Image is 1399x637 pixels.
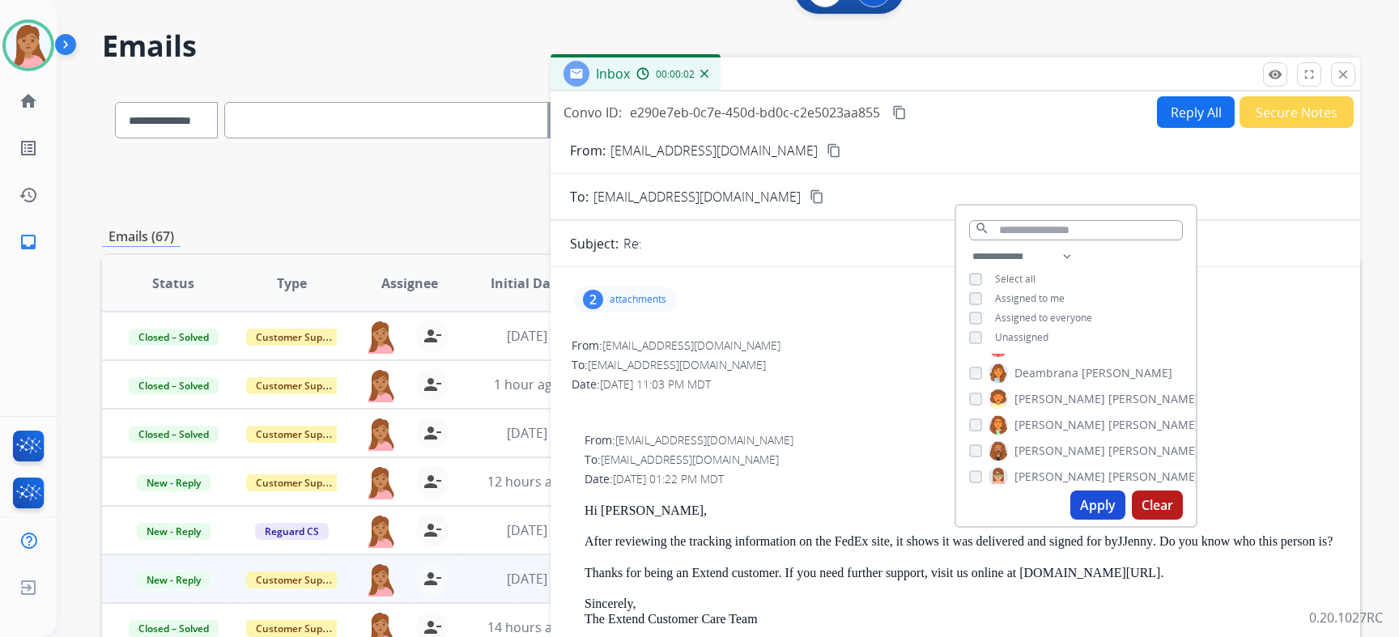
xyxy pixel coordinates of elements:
[1118,534,1154,548] strong: JJenny
[1157,96,1235,128] button: Reply All
[1108,391,1199,407] span: [PERSON_NAME]
[892,105,907,120] mat-icon: content_copy
[423,569,442,588] mat-icon: person_remove
[656,68,695,81] span: 00:00:02
[423,375,442,394] mat-icon: person_remove
[137,474,210,491] span: New - Reply
[1268,67,1282,82] mat-icon: remove_red_eye
[995,272,1035,286] span: Select all
[19,138,38,158] mat-icon: list_alt
[593,187,801,206] span: [EMAIL_ADDRESS][DOMAIN_NAME]
[1014,417,1105,433] span: [PERSON_NAME]
[623,234,642,253] p: Re:
[570,141,606,160] p: From:
[810,189,824,204] mat-icon: content_copy
[364,417,397,451] img: agent-avatar
[585,534,1339,549] p: After reviewing the tracking information on the FedEx site, it shows it was delivered and signed ...
[610,141,818,160] p: [EMAIL_ADDRESS][DOMAIN_NAME]
[102,227,181,247] p: Emails (67)
[585,566,1339,580] p: Thanks for being an Extend customer. If you need further support, visit us online at [DOMAIN_NAME...
[601,452,779,467] span: [EMAIL_ADDRESS][DOMAIN_NAME]
[1014,391,1105,407] span: [PERSON_NAME]
[1014,469,1105,485] span: [PERSON_NAME]
[585,597,1339,626] p: Sincerely, The Extend Customer Care Team
[630,104,880,121] span: e290e7eb-0c7e-450d-bd0c-c2e5023aa855
[129,377,219,394] span: Closed – Solved
[995,291,1065,305] span: Assigned to me
[246,377,351,394] span: Customer Support
[1336,67,1350,82] mat-icon: close
[588,357,766,372] span: [EMAIL_ADDRESS][DOMAIN_NAME]
[364,465,397,499] img: agent-avatar
[570,234,619,253] p: Subject:
[487,473,568,490] span: 12 hours ago
[129,329,219,346] span: Closed – Solved
[102,30,1360,62] h2: Emails
[364,320,397,354] img: agent-avatar
[585,503,1339,518] p: Hi [PERSON_NAME],
[423,520,442,540] mat-icon: person_remove
[1240,96,1354,128] button: Secure Notes
[1309,608,1383,627] p: 0.20.1027RC
[19,91,38,111] mat-icon: home
[585,432,1339,448] div: From:
[585,471,1339,487] div: Date:
[364,563,397,597] img: agent-avatar
[137,571,210,588] span: New - Reply
[572,357,1339,373] div: To:
[381,274,438,293] span: Assignee
[364,514,397,548] img: agent-avatar
[827,143,841,158] mat-icon: content_copy
[1132,490,1183,520] button: Clear
[246,426,351,443] span: Customer Support
[507,570,547,588] span: [DATE]
[423,618,442,637] mat-icon: person_remove
[246,571,351,588] span: Customer Support
[491,274,563,293] span: Initial Date
[602,338,780,353] span: [EMAIL_ADDRESS][DOMAIN_NAME]
[615,432,793,448] span: [EMAIL_ADDRESS][DOMAIN_NAME]
[364,368,397,402] img: agent-avatar
[995,330,1048,344] span: Unassigned
[585,452,1339,468] div: To:
[975,221,989,236] mat-icon: search
[583,290,603,309] div: 2
[277,274,307,293] span: Type
[246,329,351,346] span: Customer Support
[19,232,38,252] mat-icon: inbox
[507,424,547,442] span: [DATE]
[137,523,210,540] span: New - Reply
[1070,490,1125,520] button: Apply
[246,474,351,491] span: Customer Support
[494,376,560,393] span: 1 hour ago
[572,338,1339,354] div: From:
[1014,365,1078,381] span: Deambrana
[1302,67,1316,82] mat-icon: fullscreen
[129,426,219,443] span: Closed – Solved
[600,376,711,392] span: [DATE] 11:03 PM MDT
[152,274,194,293] span: Status
[6,23,51,68] img: avatar
[246,620,351,637] span: Customer Support
[487,618,568,636] span: 14 hours ago
[507,327,547,345] span: [DATE]
[1014,443,1105,459] span: [PERSON_NAME]
[613,471,724,486] span: [DATE] 01:22 PM MDT
[423,423,442,443] mat-icon: person_remove
[129,620,219,637] span: Closed – Solved
[1108,417,1199,433] span: [PERSON_NAME]
[596,65,630,83] span: Inbox
[570,187,589,206] p: To:
[19,185,38,205] mat-icon: history
[255,523,329,540] span: Reguard CS
[995,311,1092,325] span: Assigned to everyone
[1108,443,1199,459] span: [PERSON_NAME]
[1108,469,1199,485] span: [PERSON_NAME]
[423,472,442,491] mat-icon: person_remove
[572,376,1339,393] div: Date:
[1082,365,1172,381] span: [PERSON_NAME]
[610,293,666,306] p: attachments
[563,103,622,122] p: Convo ID:
[507,521,547,539] span: [DATE]
[423,326,442,346] mat-icon: person_remove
